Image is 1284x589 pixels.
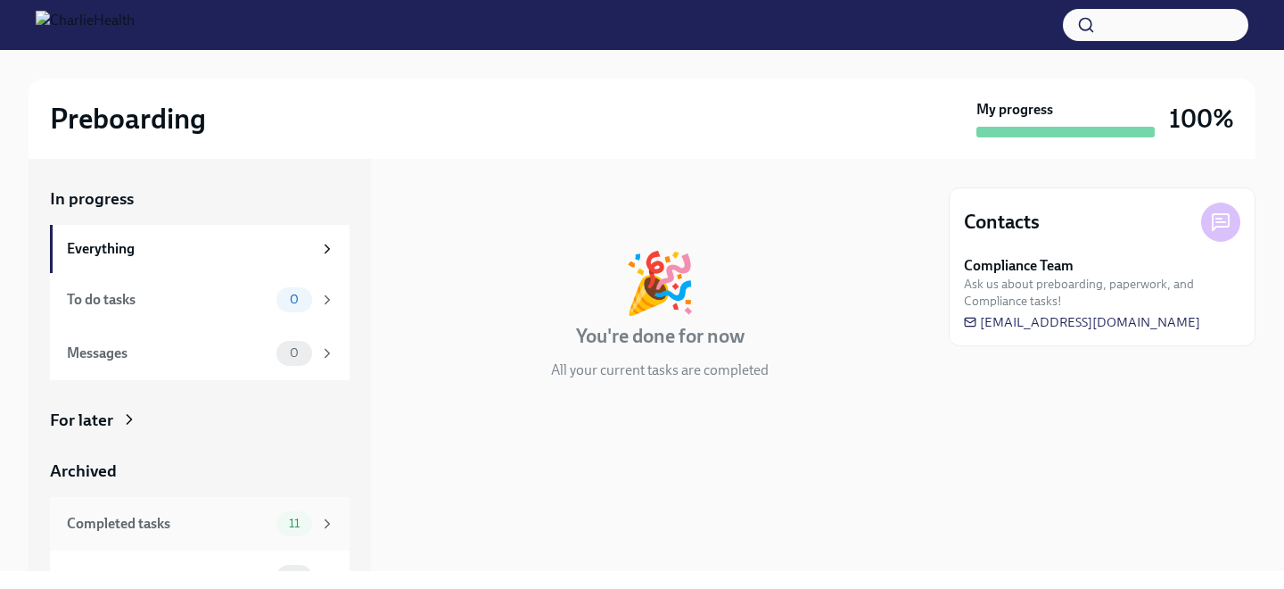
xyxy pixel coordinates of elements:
[50,409,113,432] div: For later
[67,514,269,534] div: Completed tasks
[50,460,350,483] a: Archived
[392,187,476,211] div: In progress
[279,346,309,360] span: 0
[67,290,269,310] div: To do tasks
[1169,103,1234,135] h3: 100%
[67,344,269,363] div: Messages
[964,313,1200,331] a: [EMAIL_ADDRESS][DOMAIN_NAME]
[50,273,350,327] a: To do tasks0
[50,497,350,551] a: Completed tasks11
[279,293,309,306] span: 0
[50,409,350,432] a: For later
[964,209,1040,236] h4: Contacts
[551,361,769,380] p: All your current tasks are completed
[278,517,310,530] span: 11
[964,256,1074,276] strong: Compliance Team
[281,570,308,584] span: 1
[50,187,350,211] a: In progress
[623,253,696,312] div: 🎉
[50,327,350,380] a: Messages0
[67,239,312,259] div: Everything
[976,100,1053,120] strong: My progress
[576,323,745,350] h4: You're done for now
[36,11,135,39] img: CharlieHealth
[50,225,350,273] a: Everything
[67,568,269,587] div: Messages
[964,276,1240,310] span: Ask us about preboarding, paperwork, and Compliance tasks!
[50,101,206,137] h2: Preboarding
